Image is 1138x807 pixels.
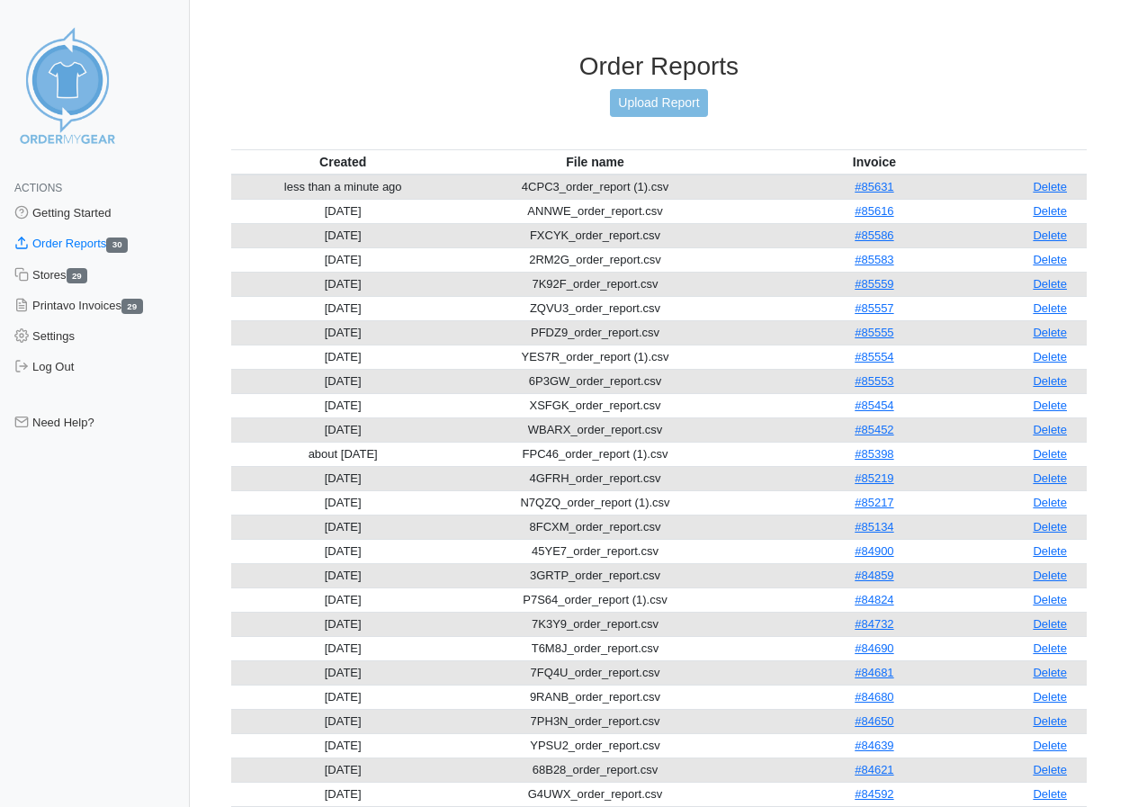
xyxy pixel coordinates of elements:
td: [DATE] [231,515,455,539]
td: FPC46_order_report (1).csv [455,442,736,466]
th: File name [455,149,736,175]
a: #85616 [855,204,893,218]
td: [DATE] [231,466,455,490]
a: #84859 [855,569,893,582]
a: #85398 [855,447,893,461]
a: Delete [1033,374,1067,388]
td: P7S64_order_report (1).csv [455,587,736,612]
th: Created [231,149,455,175]
span: 29 [67,268,88,283]
td: G4UWX_order_report.csv [455,782,736,806]
a: #85134 [855,520,893,534]
td: [DATE] [231,320,455,345]
td: 3GRTP_order_report.csv [455,563,736,587]
a: Delete [1033,180,1067,193]
a: #84621 [855,763,893,776]
td: [DATE] [231,660,455,685]
td: [DATE] [231,272,455,296]
a: Delete [1033,204,1067,218]
a: Delete [1033,593,1067,606]
a: Delete [1033,447,1067,461]
td: 2RM2G_order_report.csv [455,247,736,272]
td: [DATE] [231,345,455,369]
span: Actions [14,182,62,194]
a: #85557 [855,301,893,315]
td: [DATE] [231,296,455,320]
a: #85554 [855,350,893,363]
td: [DATE] [231,733,455,758]
a: #84650 [855,714,893,728]
td: less than a minute ago [231,175,455,200]
a: Delete [1033,471,1067,485]
td: N7QZQ_order_report (1).csv [455,490,736,515]
td: [DATE] [231,709,455,733]
td: T6M8J_order_report.csv [455,636,736,660]
a: Delete [1033,423,1067,436]
td: [DATE] [231,393,455,417]
td: [DATE] [231,612,455,636]
a: #84824 [855,593,893,606]
td: YES7R_order_report (1).csv [455,345,736,369]
span: 29 [121,299,143,314]
td: [DATE] [231,417,455,442]
a: Delete [1033,690,1067,704]
a: #85219 [855,471,893,485]
a: #85452 [855,423,893,436]
td: [DATE] [231,223,455,247]
a: Delete [1033,666,1067,679]
td: 7K92F_order_report.csv [455,272,736,296]
td: 4GFRH_order_report.csv [455,466,736,490]
a: #85555 [855,326,893,339]
a: #85217 [855,496,893,509]
a: #85553 [855,374,893,388]
td: 6P3GW_order_report.csv [455,369,736,393]
td: 7K3Y9_order_report.csv [455,612,736,636]
td: PFDZ9_order_report.csv [455,320,736,345]
td: 68B28_order_report.csv [455,758,736,782]
td: 45YE7_order_report.csv [455,539,736,563]
td: 7PH3N_order_report.csv [455,709,736,733]
td: ZQVU3_order_report.csv [455,296,736,320]
td: [DATE] [231,490,455,515]
td: ANNWE_order_report.csv [455,199,736,223]
td: [DATE] [231,685,455,709]
td: [DATE] [231,369,455,393]
a: #85586 [855,229,893,242]
td: [DATE] [231,199,455,223]
h3: Order Reports [231,51,1087,82]
a: Delete [1033,714,1067,728]
a: #84681 [855,666,893,679]
a: #85583 [855,253,893,266]
td: 4CPC3_order_report (1).csv [455,175,736,200]
a: #84592 [855,787,893,801]
td: [DATE] [231,247,455,272]
span: 30 [106,238,128,253]
td: [DATE] [231,563,455,587]
a: Delete [1033,787,1067,801]
td: YPSU2_order_report.csv [455,733,736,758]
a: Delete [1033,739,1067,752]
a: Delete [1033,569,1067,582]
a: #84732 [855,617,893,631]
a: Delete [1033,301,1067,315]
th: Invoice [736,149,1014,175]
td: [DATE] [231,636,455,660]
td: [DATE] [231,587,455,612]
a: Delete [1033,763,1067,776]
a: #84639 [855,739,893,752]
a: Delete [1033,617,1067,631]
td: XSFGK_order_report.csv [455,393,736,417]
a: Delete [1033,496,1067,509]
td: [DATE] [231,539,455,563]
a: Delete [1033,277,1067,291]
a: #85454 [855,399,893,412]
a: Delete [1033,520,1067,534]
a: Delete [1033,641,1067,655]
a: Delete [1033,326,1067,339]
td: 9RANB_order_report.csv [455,685,736,709]
a: #84680 [855,690,893,704]
td: [DATE] [231,758,455,782]
a: #84900 [855,544,893,558]
td: 8FCXM_order_report.csv [455,515,736,539]
a: Delete [1033,253,1067,266]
